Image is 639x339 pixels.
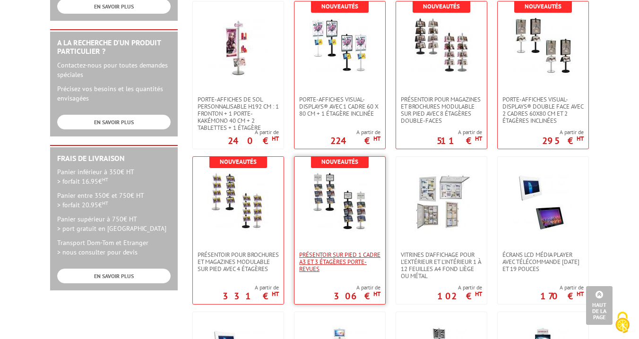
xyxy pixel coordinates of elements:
b: Nouveautés [220,158,257,166]
p: 331 € [223,293,279,299]
span: A partir de [334,284,380,291]
sup: HT [475,135,482,143]
a: PORTE-AFFICHES VISUAL-DISPLAYS® AVEC 1 CADRE 60 X 80 CM + 1 ÉTAGÈRE INCLINÉE [294,96,385,117]
span: > nous consulter pour devis [57,248,138,256]
b: Nouveautés [321,2,358,10]
a: EN SAVOIR PLUS [57,115,171,129]
p: 295 € [542,138,584,144]
img: Porte-affiches de sol personnalisable H192 cm : 1 fronton + 1 porte-kakémono 40 cm + 2 tablettes ... [207,16,269,77]
p: Transport Dom-Tom et Etranger [57,238,171,257]
p: Contactez-nous pour toutes demandes spéciales [57,60,171,79]
sup: HT [373,135,380,143]
img: présentoir pour brochures et magazines modulable sur pied avec 4 étagères [207,171,269,232]
a: Vitrines d'affichage pour l'extérieur et l'intérieur 1 à 12 feuilles A4 fond liège ou métal [396,251,487,280]
a: présentoir pour brochures et magazines modulable sur pied avec 4 étagères [193,251,284,272]
span: > port gratuit en [GEOGRAPHIC_DATA] [57,224,166,233]
sup: HT [102,176,108,183]
img: écrans LCD média Player avec télécommande 7-10-13 et 19 pouces [512,171,574,232]
span: présentoir pour brochures et magazines modulable sur pied avec 4 étagères [198,251,279,272]
img: Porte-affiches Visual-Displays® double face avec 2 cadres 60x80 cm et 2 étagères inclinées [512,16,574,77]
p: 240 € [228,138,279,144]
span: présentoir pour magazines et brochures modulable sur pied avec 8 étagères double-faces [401,96,482,124]
span: A partir de [223,284,279,291]
sup: HT [102,200,108,206]
span: A partir de [330,128,380,136]
p: 511 € [437,138,482,144]
img: PORTE-AFFICHES VISUAL-DISPLAYS® AVEC 1 CADRE 60 X 80 CM + 1 ÉTAGÈRE INCLINÉE [309,16,371,77]
a: Porte-affiches de sol personnalisable H192 cm : 1 fronton + 1 porte-kakémono 40 cm + 2 tablettes ... [193,96,284,131]
b: Nouveautés [321,158,358,166]
p: Panier entre 350€ et 750€ HT [57,191,171,210]
p: 306 € [334,293,380,299]
span: Présentoir sur pied 1 cadre A3 et 3 étagères porte-revues [299,251,380,272]
button: Cookies (fenêtre modale) [606,307,639,339]
p: Panier supérieur à 750€ HT [57,214,171,233]
p: 224 € [330,138,380,144]
span: Porte-affiches de sol personnalisable H192 cm : 1 fronton + 1 porte-kakémono 40 cm + 2 tablettes ... [198,96,279,131]
p: 170 € [540,293,584,299]
span: Porte-affiches Visual-Displays® double face avec 2 cadres 60x80 cm et 2 étagères inclinées [502,96,584,124]
p: Panier inférieur à 350€ HT [57,167,171,186]
a: écrans LCD média Player avec télécommande [DATE] et 19 pouces [498,251,588,272]
p: 102 € [437,293,482,299]
b: Nouveautés [525,2,561,10]
sup: HT [272,290,279,298]
sup: HT [577,290,584,298]
span: > forfait 20.95€ [57,201,108,209]
a: Porte-affiches Visual-Displays® double face avec 2 cadres 60x80 cm et 2 étagères inclinées [498,96,588,124]
a: Haut de la page [586,286,613,325]
span: > forfait 16.95€ [57,177,108,186]
span: A partir de [437,284,482,291]
span: écrans LCD média Player avec télécommande [DATE] et 19 pouces [502,251,584,272]
img: Présentoir sur pied 1 cadre A3 et 3 étagères porte-revues [309,171,371,232]
img: Vitrines d'affichage pour l'extérieur et l'intérieur 1 à 12 feuilles A4 fond liège ou métal [411,171,472,232]
b: Nouveautés [423,2,460,10]
span: A partir de [228,128,279,136]
span: A partir de [542,128,584,136]
span: Vitrines d'affichage pour l'extérieur et l'intérieur 1 à 12 feuilles A4 fond liège ou métal [401,251,482,280]
sup: HT [577,135,584,143]
span: A partir de [540,284,584,291]
img: Cookies (fenêtre modale) [611,311,634,334]
a: Présentoir sur pied 1 cadre A3 et 3 étagères porte-revues [294,251,385,272]
a: présentoir pour magazines et brochures modulable sur pied avec 8 étagères double-faces [396,96,487,124]
h2: Frais de Livraison [57,154,171,163]
span: PORTE-AFFICHES VISUAL-DISPLAYS® AVEC 1 CADRE 60 X 80 CM + 1 ÉTAGÈRE INCLINÉE [299,96,380,117]
sup: HT [373,290,380,298]
sup: HT [475,290,482,298]
h2: A la recherche d'un produit particulier ? [57,39,171,55]
a: EN SAVOIR PLUS [57,269,171,283]
p: Précisez vos besoins et les quantités envisagées [57,84,171,103]
span: A partir de [437,128,482,136]
img: présentoir pour magazines et brochures modulable sur pied avec 8 étagères double-faces [411,16,472,77]
sup: HT [272,135,279,143]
